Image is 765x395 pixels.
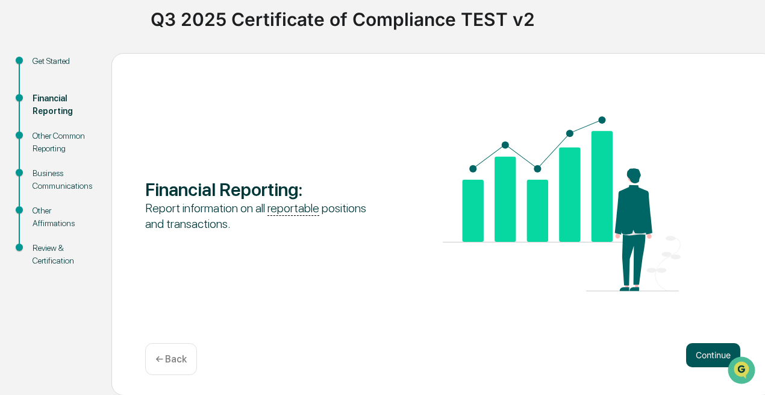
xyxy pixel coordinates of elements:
[12,144,81,153] div: Past conversations
[33,92,92,118] div: Financial Reporting
[726,355,759,388] iframe: Open customer support
[33,204,92,230] div: Other Affirmations
[12,280,22,290] div: 🔎
[54,102,198,114] div: Start new chat
[267,201,319,216] u: reportable
[24,207,34,216] img: 1746055101610-c473b297-6a78-478c-a979-82029cc54cd1
[107,174,132,183] span: Sep 30
[120,299,146,308] span: Pylon
[686,343,740,367] button: Continue
[155,353,187,365] p: ← Back
[187,141,219,156] button: See all
[205,106,219,120] button: Start new chat
[12,102,34,124] img: 1746055101610-c473b297-6a78-478c-a979-82029cc54cd1
[443,116,681,291] img: Financial Reporting
[12,162,31,182] img: Jessica Watanapun
[33,130,92,155] div: Other Common Reporting
[145,200,383,232] div: Report information on all positions and transactions.
[33,55,92,68] div: Get Started
[24,256,78,268] span: Preclearance
[54,114,166,124] div: We're available if you need us!
[37,206,98,216] span: [PERSON_NAME]
[145,179,383,200] div: Financial Reporting :
[12,258,22,267] div: 🖐️
[99,256,149,268] span: Attestations
[85,298,146,308] a: Powered byPylon
[12,195,31,214] img: Jack Rasmussen
[33,167,92,192] div: Business Communications
[107,206,131,216] span: [DATE]
[87,258,97,267] div: 🗄️
[100,174,104,183] span: •
[24,279,76,291] span: Data Lookup
[25,102,47,124] img: 8933085812038_c878075ebb4cc5468115_72.jpg
[33,242,92,267] div: Review & Certification
[7,274,81,296] a: 🔎Data Lookup
[100,206,104,216] span: •
[7,251,83,273] a: 🖐️Preclearance
[83,251,154,273] a: 🗄️Attestations
[12,35,219,54] p: How can we help?
[37,174,98,183] span: [PERSON_NAME]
